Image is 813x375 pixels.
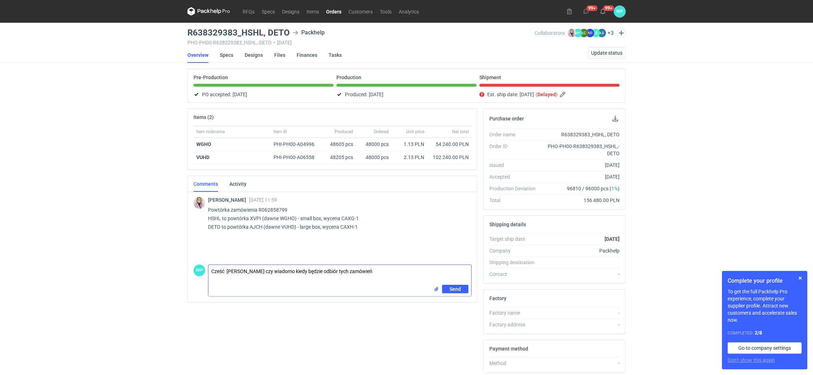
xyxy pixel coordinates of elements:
[245,47,263,63] a: Designs
[479,75,501,80] p: Shipment
[229,176,246,192] a: Activity
[489,143,541,157] div: Order ID
[489,173,541,180] div: Accepted
[374,129,389,135] span: Ordered
[541,271,620,278] div: -
[336,75,361,80] p: Production
[329,47,342,63] a: Tasks
[591,50,622,55] span: Update status
[336,90,477,99] div: Produced:
[356,138,392,151] div: 48000 pcs
[193,176,218,192] a: Comments
[233,90,247,99] span: [DATE]
[541,131,620,138] div: R638329383_HSHL, DETO
[489,222,526,227] h2: Shipping details
[249,197,277,203] span: [DATE] 11:59
[541,309,620,316] div: -
[303,7,323,16] a: Items
[541,360,620,367] div: -
[220,47,233,63] a: Specs
[193,197,205,209] img: Klaudia Wiśniewska
[728,288,802,324] p: To get the full Packhelp Pro experience, complete your supplier profile. Attract new customers an...
[605,236,620,242] strong: [DATE]
[728,342,802,354] a: Go to company settings
[278,7,303,16] a: Designs
[537,92,556,97] strong: Delayed
[567,185,620,192] span: 96810 / 96000 pcs ( )
[479,90,620,99] div: Est. ship date:
[489,247,541,254] div: Company
[395,7,423,16] a: Analytics
[614,6,626,17] div: Martyna Paroń
[588,47,626,59] button: Update status
[239,7,258,16] a: RFQs
[442,285,468,293] button: Send
[324,138,356,151] div: 48605 pcs
[728,329,802,337] div: Completed:
[193,114,214,120] h2: Items (2)
[755,330,762,336] strong: 2 / 8
[293,28,325,37] div: Packhelp
[541,247,620,254] div: Packhelp
[489,235,541,243] div: Target ship date
[324,151,356,164] div: 48205 pcs
[187,47,208,63] a: Overview
[489,259,541,266] div: Shipping destination
[597,6,609,17] button: 99+
[452,129,469,135] span: Net total
[541,162,620,169] div: [DATE]
[323,7,345,16] a: Orders
[406,129,424,135] span: Unit price
[187,40,535,45] div: PHO-PH00-R638329383_HSHL,-DETO [DATE]
[193,90,334,99] div: PO accepted:
[208,265,471,285] textarea: Cześć [PERSON_NAME] czy wiadomo kiedy będzie odbiór tych zamówień
[345,7,376,16] a: Customers
[614,6,626,17] button: MP
[193,75,228,80] p: Pre-Production
[568,29,576,37] img: Klaudia Wiśniewska
[489,185,541,192] div: Production Deviation
[335,129,353,135] span: Produced
[586,29,594,37] figcaption: AD
[208,197,249,203] span: [PERSON_NAME]
[541,197,620,204] div: 156 480.00 PLN
[196,129,225,135] span: Item nickname
[489,321,541,328] div: Factory address
[273,141,321,148] div: PHI-PH00-A04996
[356,151,392,164] div: 48000 pcs
[556,92,558,97] em: )
[489,116,524,121] h2: Purchase order
[728,277,802,285] h1: Complete your profile
[489,360,541,367] div: Method
[196,141,211,147] a: WGHO
[208,206,466,231] p: Powtórka zamówienia R062858799 HSHL to powtórka XVPI (dawne WGHO) - small box, wycena CAXG-1 DETO...
[489,346,528,352] h2: Payment method
[591,29,600,37] figcaption: ŁD
[193,265,205,276] div: Martyna Paroń
[196,154,209,160] strong: VUHD
[728,357,775,364] button: Don’t show this again
[394,141,424,148] div: 1.13 PLN
[541,321,620,328] div: -
[559,90,568,99] button: Edit estimated shipping date
[273,40,275,45] span: •
[187,7,230,16] svg: Packhelp Pro
[611,114,620,123] button: Download PO
[430,154,469,161] div: 102 240.00 PLN
[580,6,592,17] button: 99+
[611,186,618,191] span: 1%
[273,154,321,161] div: PHI-PH00-A06558
[273,129,287,135] span: Item ID
[376,7,395,16] a: Tools
[617,28,626,38] button: Edit collaborators
[489,131,541,138] div: Order name
[541,173,620,180] div: [DATE]
[489,162,541,169] div: Issued
[297,47,317,63] a: Finances
[193,265,205,276] figcaption: MP
[489,295,506,301] h2: Factory
[274,47,285,63] a: Files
